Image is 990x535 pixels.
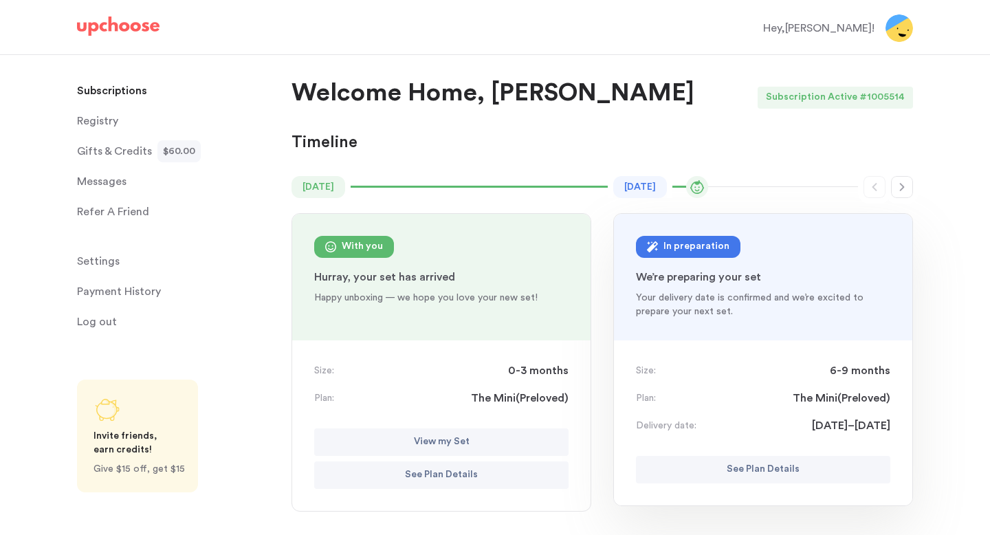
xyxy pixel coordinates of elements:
[291,77,694,110] p: Welcome Home, [PERSON_NAME]
[77,308,117,336] span: Log out
[77,107,275,135] a: Registry
[636,364,656,378] p: Size:
[77,168,275,195] a: Messages
[77,198,149,226] p: Refer A Friend
[613,176,667,198] time: [DATE]
[314,364,334,378] p: Size:
[163,140,195,162] span: $60.00
[758,87,859,109] div: Subscription Active
[77,17,159,42] a: UpChoose
[77,308,275,336] a: Log out
[314,269,569,285] p: Hurray, your set has arrived
[291,176,345,198] time: [DATE]
[77,77,147,105] p: Subscriptions
[314,461,569,489] button: See Plan Details
[77,77,275,105] a: Subscriptions
[636,291,890,318] p: Your delivery date is confirmed and we’re excited to prepare your next set.
[508,362,569,379] span: 0-3 months
[77,138,152,165] span: Gifts & Credits
[314,428,569,456] button: View my Set
[77,198,275,226] a: Refer A Friend
[77,138,275,165] a: Gifts & Credits$60.00
[414,434,470,450] p: View my Set
[405,467,478,483] p: See Plan Details
[663,239,729,255] div: In preparation
[830,362,890,379] span: 6-9 months
[471,390,569,406] span: The Mini ( Preloved )
[636,391,656,405] p: Plan:
[77,278,161,305] p: Payment History
[342,239,383,255] div: With you
[314,291,569,305] p: Happy unboxing — we hope you love your new set!
[291,132,357,154] p: Timeline
[77,248,275,275] a: Settings
[763,20,874,36] div: Hey, [PERSON_NAME] !
[793,390,890,406] span: The Mini ( Preloved )
[77,380,198,492] a: Share UpChoose
[77,107,118,135] span: Registry
[727,461,800,478] p: See Plan Details
[77,17,159,36] img: UpChoose
[314,391,334,405] p: Plan:
[636,269,890,285] p: We’re preparing your set
[859,87,913,109] div: # 1005514
[636,419,696,433] p: Delivery date:
[77,168,126,195] span: Messages
[812,417,890,434] span: [DATE]–[DATE]
[636,456,890,483] button: See Plan Details
[77,248,120,275] span: Settings
[77,278,275,305] a: Payment History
